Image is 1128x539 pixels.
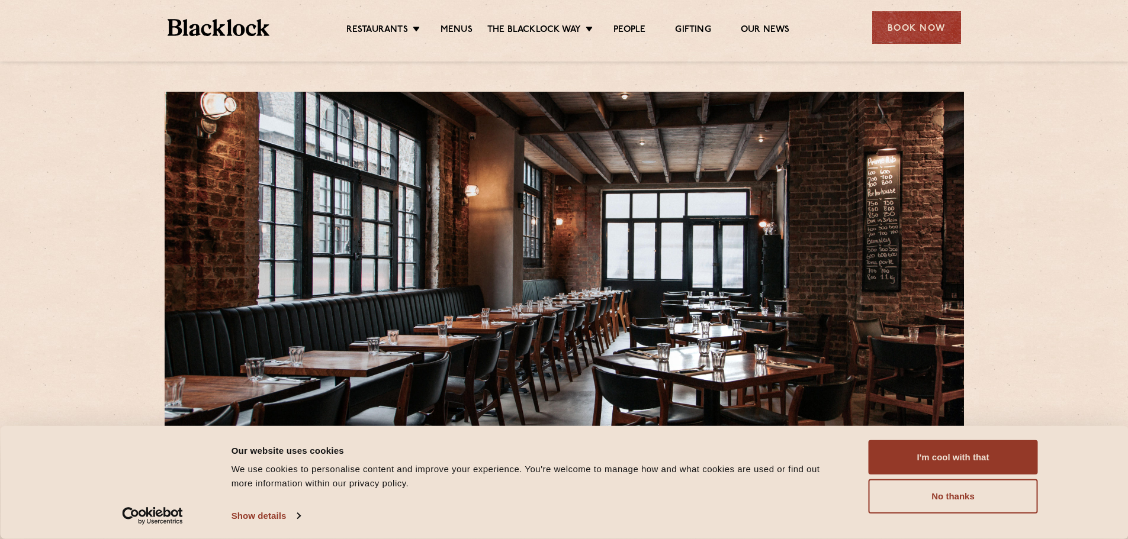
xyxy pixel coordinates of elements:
[101,507,204,525] a: Usercentrics Cookiebot - opens in a new window
[869,440,1038,475] button: I'm cool with that
[232,462,842,490] div: We use cookies to personalise content and improve your experience. You're welcome to manage how a...
[232,443,842,457] div: Our website uses cookies
[869,479,1038,514] button: No thanks
[441,24,473,37] a: Menus
[232,507,300,525] a: Show details
[346,24,408,37] a: Restaurants
[675,24,711,37] a: Gifting
[487,24,581,37] a: The Blacklock Way
[741,24,790,37] a: Our News
[872,11,961,44] div: Book Now
[168,19,270,36] img: BL_Textured_Logo-footer-cropped.svg
[613,24,645,37] a: People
